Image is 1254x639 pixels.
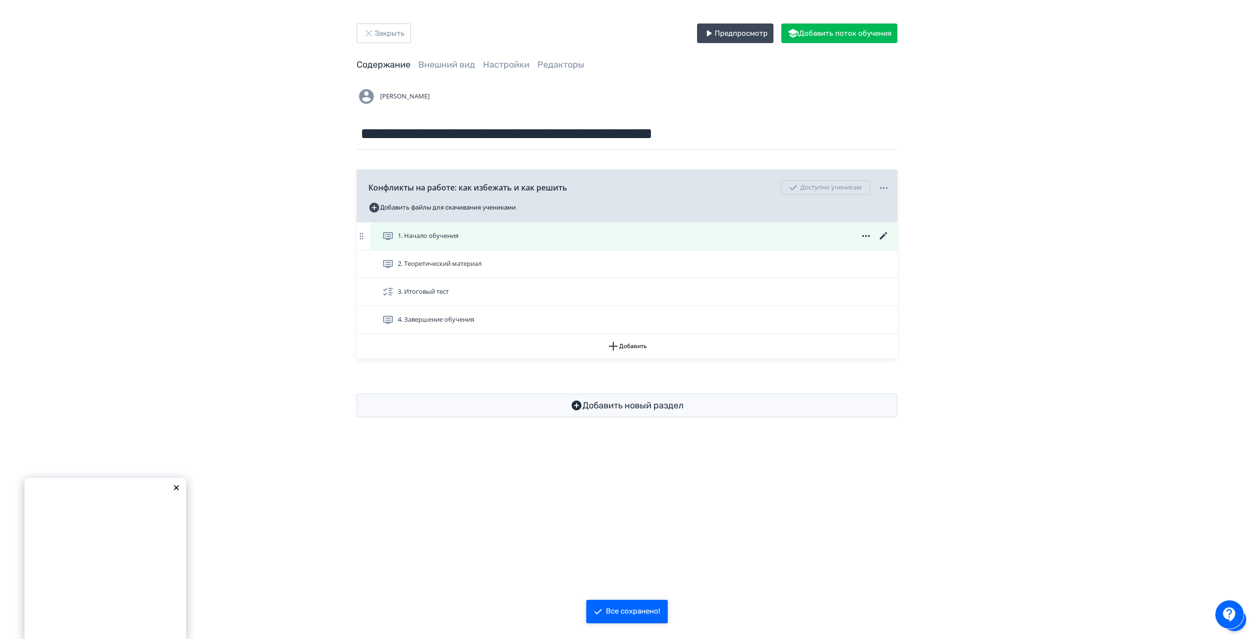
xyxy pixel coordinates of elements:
button: Предпросмотр [697,24,773,43]
span: 1. Начало обучения [398,231,458,241]
div: 3. Итоговый тест [357,278,897,306]
a: Редакторы [537,59,584,70]
span: 2. Теоретический материал [398,259,482,269]
div: Доступно ученикам [781,180,870,195]
span: 3. Итоговый тест [398,287,449,297]
button: Добавить файлы для скачивания учениками [368,200,516,215]
span: Конфликты на работе: как избежать и как решить [368,182,567,193]
button: Добавить поток обучения [781,24,897,43]
button: Добавить [357,334,897,358]
span: [PERSON_NAME] [380,92,430,101]
span: 4. Завершение обучения [398,315,474,325]
div: 4. Завершение обучения [357,306,897,334]
button: Добавить новый раздел [357,394,897,417]
a: Содержание [357,59,410,70]
a: Настройки [483,59,530,70]
a: Внешний вид [418,59,475,70]
div: Все сохранено! [606,607,660,616]
div: 1. Начало обучения [357,222,897,250]
div: 2. Теоретический материал [357,250,897,278]
button: Закрыть [357,24,411,43]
